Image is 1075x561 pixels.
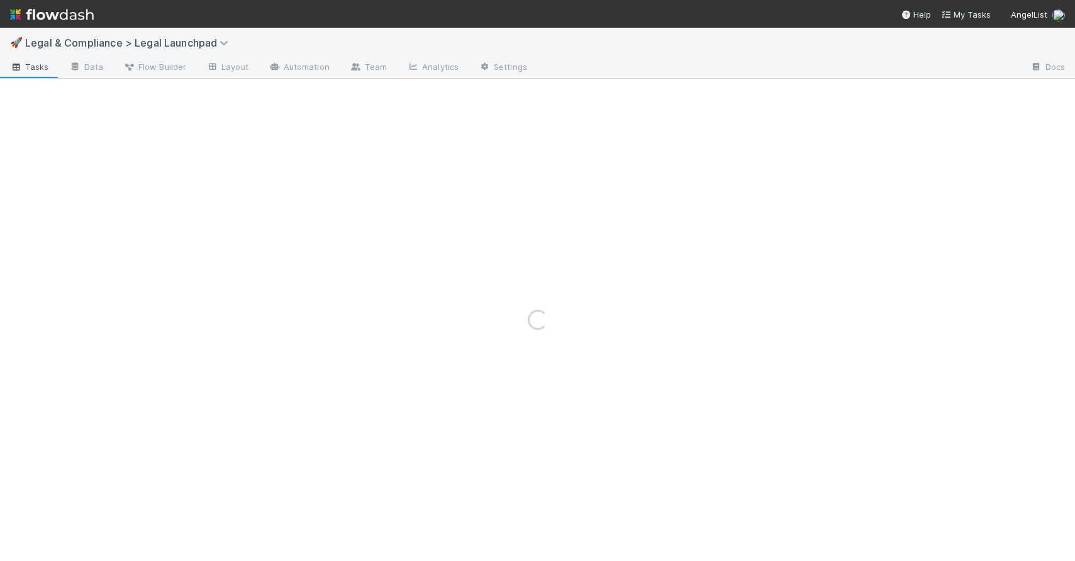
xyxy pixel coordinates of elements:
[123,60,186,73] span: Flow Builder
[25,37,235,49] span: Legal & Compliance > Legal Launchpad
[196,58,259,78] a: Layout
[10,4,94,25] img: logo-inverted-e16ddd16eac7371096b0.svg
[259,58,340,78] a: Automation
[1052,9,1065,21] img: avatar_6811aa62-070e-4b0a-ab85-15874fb457a1.png
[340,58,397,78] a: Team
[59,58,113,78] a: Data
[469,58,537,78] a: Settings
[113,58,196,78] a: Flow Builder
[901,8,931,21] div: Help
[10,37,23,48] span: 🚀
[1020,58,1075,78] a: Docs
[397,58,469,78] a: Analytics
[941,9,991,20] span: My Tasks
[941,8,991,21] a: My Tasks
[1011,9,1047,20] span: AngelList
[10,60,49,73] span: Tasks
